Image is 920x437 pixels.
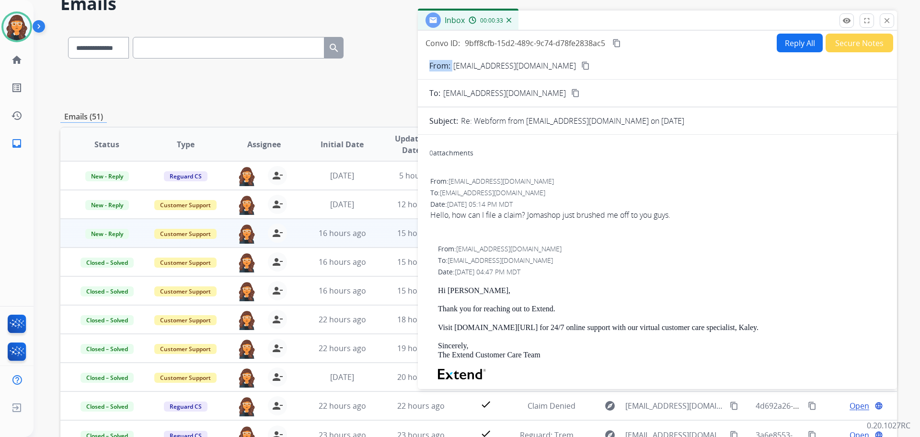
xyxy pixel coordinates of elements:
mat-icon: explore [604,400,616,412]
img: agent-avatar [237,339,256,359]
span: Customer Support [154,344,217,354]
div: To: [430,188,885,198]
div: From: [430,177,885,186]
span: [DATE] [330,199,354,210]
div: From: [438,244,885,254]
span: Status [94,139,119,150]
span: 16 hours ago [319,228,366,238]
p: From: [429,60,450,71]
span: Closed – Solved [80,258,134,268]
span: 22 hours ago [319,401,366,411]
p: Hi [PERSON_NAME], [438,286,885,295]
span: [EMAIL_ADDRESS][DOMAIN_NAME] [443,87,566,99]
mat-icon: person_remove [272,227,283,239]
p: [EMAIL_ADDRESS][DOMAIN_NAME] [453,60,576,71]
div: Date: [438,267,885,277]
span: [EMAIL_ADDRESS][DOMAIN_NAME] [625,400,724,412]
p: 0.20.1027RC [867,420,910,431]
img: agent-avatar [237,396,256,416]
img: agent-avatar [237,252,256,272]
mat-icon: person_remove [272,400,283,412]
mat-icon: history [11,110,23,121]
mat-icon: search [328,42,340,54]
mat-icon: person_remove [272,256,283,268]
span: Initial Date [321,139,364,150]
span: Reguard CS [164,402,207,412]
button: Secure Notes [826,34,893,52]
img: agent-avatar [237,195,256,215]
span: Customer Support [154,286,217,296]
span: 0 [429,148,433,157]
span: Closed – Solved [80,402,134,412]
button: Reply All [777,34,823,52]
span: [DATE] [330,372,354,382]
span: 15 hours ago [397,257,445,267]
span: 4d692a26-a01a-4a9a-9e97-27c6b70d82dc [756,401,904,411]
mat-icon: content_copy [730,402,738,410]
span: 22 hours ago [319,343,366,354]
img: avatar [3,13,30,40]
span: 5 hours ago [399,170,442,181]
span: Customer Support [154,258,217,268]
span: [EMAIL_ADDRESS][DOMAIN_NAME] [440,188,545,197]
span: [DATE] 04:47 PM MDT [455,267,520,276]
span: 9bff8cfb-15d2-489c-9c74-d78fe2838ac5 [465,38,605,48]
p: Emails (51) [60,111,107,123]
img: agent-avatar [237,166,256,186]
span: New - Reply [85,229,129,239]
mat-icon: person_remove [272,371,283,383]
p: Convo ID: [425,37,460,49]
mat-icon: person_remove [272,170,283,181]
span: 19 hours ago [397,343,445,354]
mat-icon: content_copy [612,39,621,47]
mat-icon: content_copy [808,402,816,410]
img: agent-avatar [237,224,256,244]
a: [EMAIL_ADDRESS][DOMAIN_NAME] [548,388,670,399]
img: agent-avatar [237,367,256,388]
mat-icon: person_remove [272,199,283,210]
span: Updated Date [390,133,433,156]
span: [DATE] 05:14 PM MDT [447,200,513,209]
span: [EMAIL_ADDRESS][DOMAIN_NAME] [448,256,553,265]
mat-icon: content_copy [581,61,590,70]
mat-icon: check [480,399,492,410]
span: New - Reply [85,200,129,210]
p: Re: Webform from [EMAIL_ADDRESS][DOMAIN_NAME] on [DATE] [461,115,684,127]
span: 16 hours ago [319,285,366,296]
mat-icon: remove_red_eye [842,16,851,25]
span: 20 hours ago [397,372,445,382]
span: Reguard CS [164,171,207,181]
span: Closed – Solved [80,315,134,325]
mat-icon: home [11,54,23,66]
span: 22 hours ago [397,401,445,411]
p: Sincerely, The Extend Customer Care Team [438,342,885,359]
span: Assignee [247,139,281,150]
span: Customer Support [154,373,217,383]
p: To: [429,87,440,99]
span: 18 hours ago [397,314,445,325]
div: attachments [429,148,473,158]
mat-icon: language [874,402,883,410]
div: Hello, how can I file a claim? Jomashop just brushed me off to you guys. [430,209,885,221]
mat-icon: person_remove [272,343,283,354]
mat-icon: fullscreen [862,16,871,25]
mat-icon: inbox [11,138,23,149]
span: Customer Support [154,229,217,239]
span: 22 hours ago [319,314,366,325]
span: Closed – Solved [80,286,134,296]
mat-icon: close [883,16,891,25]
span: Closed – Solved [80,344,134,354]
div: To: [438,256,885,265]
mat-icon: person_remove [272,285,283,296]
mat-icon: list_alt [11,82,23,94]
img: agent-avatar [237,310,256,330]
span: Type [177,139,195,150]
span: 12 hours ago [397,199,445,210]
div: Date: [430,200,885,209]
span: [EMAIL_ADDRESS][DOMAIN_NAME] [456,244,562,253]
span: 15 hours ago [397,228,445,238]
p: If you have any questions, email or call [PHONE_NUMBER] [DATE]-[DATE], 9am-8pm EST and [DATE] & [... [438,389,885,407]
img: Extend Logo [438,369,486,379]
span: 00:00:33 [480,17,503,24]
span: Claim Denied [528,401,575,411]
